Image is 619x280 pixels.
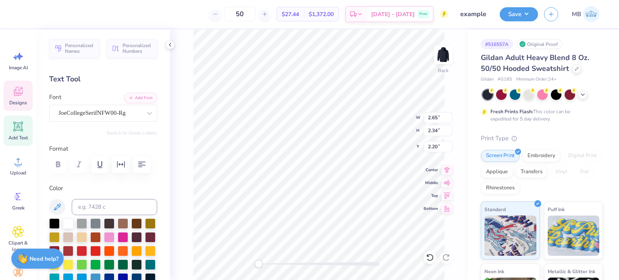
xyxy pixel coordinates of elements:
span: Top [424,193,438,199]
button: Personalized Numbers [107,39,157,58]
div: Screen Print [481,150,520,162]
span: Middle [424,180,438,186]
div: Original Proof [517,39,562,49]
button: Save [500,7,538,21]
span: Upload [10,170,26,176]
img: Back [435,47,451,63]
label: Format [49,144,157,153]
span: Neon Ink [484,267,504,276]
span: $27.44 [282,10,299,19]
span: Standard [484,205,506,214]
div: Back [438,67,449,74]
img: Marianne Bagtang [583,6,599,22]
img: Standard [484,216,536,256]
div: This color can be expedited for 5 day delivery. [490,108,590,122]
span: Clipart & logos [5,240,31,253]
img: Puff Ink [548,216,600,256]
div: Vinyl [550,166,573,178]
span: Designs [9,100,27,106]
span: Metallic & Glitter Ink [548,267,595,276]
span: Minimum Order: 24 + [516,76,557,83]
div: Foil [575,166,594,178]
input: – – [224,7,255,21]
span: Gildan Adult Heavy Blend 8 Oz. 50/50 Hooded Sweatshirt [481,53,589,73]
span: Gildan [481,76,494,83]
div: Print Type [481,134,603,143]
span: Add Text [8,135,28,141]
span: Greek [12,205,25,211]
span: [DATE] - [DATE] [371,10,415,19]
span: $1,372.00 [309,10,334,19]
input: Untitled Design [454,6,494,22]
label: Font [49,93,61,102]
span: Free [420,11,427,17]
div: # 516557A [481,39,513,49]
strong: Fresh Prints Flash: [490,108,533,115]
button: Personalized Names [49,39,100,58]
div: Applique [481,166,513,178]
label: Color [49,184,157,193]
a: MB [568,6,603,22]
div: Digital Print [563,150,602,162]
button: Switch to Greek Letters [107,130,157,136]
strong: Need help? [29,255,58,263]
div: Text Tool [49,74,157,85]
span: MB [572,10,581,19]
span: Puff Ink [548,205,565,214]
span: Bottom [424,205,438,212]
div: Accessibility label [255,260,263,268]
span: Image AI [9,64,28,71]
div: Embroidery [522,150,561,162]
span: Center [424,167,438,173]
span: # G185 [498,76,512,83]
div: Rhinestones [481,182,520,194]
span: Personalized Numbers [123,43,152,54]
input: e.g. 7428 c [72,199,157,215]
span: Personalized Names [65,43,95,54]
div: Transfers [515,166,548,178]
button: Add Font [124,93,157,103]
